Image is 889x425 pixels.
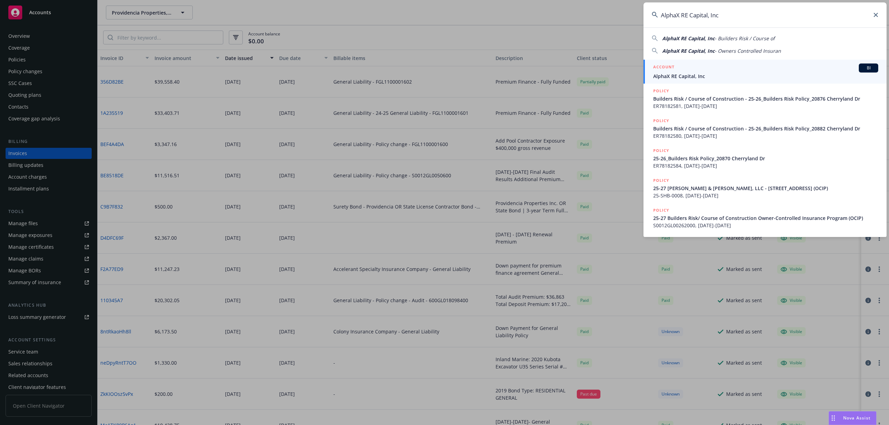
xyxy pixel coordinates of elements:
[653,63,674,72] h5: ACCOUNT
[643,84,887,113] a: POLICYBuilders Risk / Course of Construction - 25-26_Builders Risk Policy_20876 Cherryland DrER78...
[653,185,878,192] span: 25-27 [PERSON_NAME] & [PERSON_NAME], LLC - [STREET_ADDRESS] (OCIP)
[715,48,781,54] span: - Owners Controlled Insuran
[653,102,878,110] span: ER78182581, [DATE]-[DATE]
[862,65,875,71] span: BI
[829,411,876,425] button: Nova Assist
[653,73,878,80] span: AlphaX RE Capital, Inc
[653,87,669,94] h5: POLICY
[653,132,878,139] span: ER78182580, [DATE]-[DATE]
[643,143,887,173] a: POLICY25-26_Builders Risk Policy_20870 Cherryland DrER78182584, [DATE]-[DATE]
[829,411,838,425] div: Drag to move
[643,173,887,203] a: POLICY25-27 [PERSON_NAME] & [PERSON_NAME], LLC - [STREET_ADDRESS] (OCIP)25-SHB-0008, [DATE]-[DATE]
[653,147,669,154] h5: POLICY
[662,48,715,54] span: AlphaX RE Capital, Inc
[643,2,887,27] input: Search...
[653,177,669,184] h5: POLICY
[653,214,878,222] span: 25-27 Builders Risk/ Course of Construction Owner-Controlled Insurance Program (OCIP)
[653,162,878,169] span: ER78182584, [DATE]-[DATE]
[653,207,669,214] h5: POLICY
[662,35,715,42] span: AlphaX RE Capital, Inc
[715,35,775,42] span: - Builders Risk / Course of
[643,60,887,84] a: ACCOUNTBIAlphaX RE Capital, Inc
[653,125,878,132] span: Builders Risk / Course of Construction - 25-26_Builders Risk Policy_20882 Cherryland Dr
[653,222,878,229] span: S0012GL00262000, [DATE]-[DATE]
[643,203,887,233] a: POLICY25-27 Builders Risk/ Course of Construction Owner-Controlled Insurance Program (OCIP)S0012G...
[843,415,871,421] span: Nova Assist
[643,113,887,143] a: POLICYBuilders Risk / Course of Construction - 25-26_Builders Risk Policy_20882 Cherryland DrER78...
[653,95,878,102] span: Builders Risk / Course of Construction - 25-26_Builders Risk Policy_20876 Cherryland Dr
[653,192,878,199] span: 25-SHB-0008, [DATE]-[DATE]
[653,155,878,162] span: 25-26_Builders Risk Policy_20870 Cherryland Dr
[653,117,669,124] h5: POLICY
